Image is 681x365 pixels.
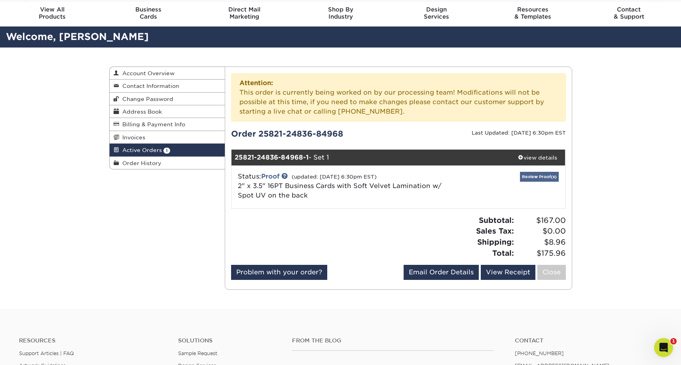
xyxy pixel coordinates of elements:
[119,121,185,127] span: Billing & Payment Info
[654,338,673,357] iframe: Intercom live chat
[479,216,514,224] strong: Subtotal:
[485,6,581,13] span: Resources
[389,1,485,27] a: DesignServices
[196,6,292,20] div: Marketing
[476,226,514,235] strong: Sales Tax:
[515,350,564,356] a: [PHONE_NUMBER]
[110,105,225,118] a: Address Book
[119,134,145,141] span: Invoices
[119,96,173,102] span: Change Password
[485,1,581,27] a: Resources& Templates
[178,337,280,344] h4: Solutions
[492,249,514,257] strong: Total:
[2,341,67,362] iframe: Google Customer Reviews
[389,6,485,13] span: Design
[100,6,196,13] span: Business
[472,130,566,136] small: Last Updated: [DATE] 6:30pm EST
[100,6,196,20] div: Cards
[19,337,166,344] h4: Resources
[110,93,225,105] a: Change Password
[196,1,292,27] a: Direct MailMarketing
[119,160,161,166] span: Order History
[292,337,493,344] h4: From the Blog
[110,67,225,80] a: Account Overview
[4,6,101,20] div: Products
[231,265,327,280] a: Problem with your order?
[670,338,677,344] span: 1
[225,128,398,140] div: Order 25821-24836-84968
[100,1,196,27] a: BusinessCards
[516,248,566,259] span: $175.96
[231,150,510,165] div: - Set 1
[178,350,217,356] a: Sample Request
[481,265,535,280] a: View Receipt
[119,147,162,153] span: Active Orders
[119,83,179,89] span: Contact Information
[520,172,559,182] a: Review Proof(s)
[239,79,273,87] strong: Attention:
[110,118,225,131] a: Billing & Payment Info
[292,6,389,20] div: Industry
[235,154,309,161] strong: 25821-24836-84968-1
[110,157,225,169] a: Order History
[163,148,170,154] span: 1
[292,1,389,27] a: Shop ByIndustry
[196,6,292,13] span: Direct Mail
[231,73,566,122] div: This order is currently being worked on by our processing team! Modifications will not be possibl...
[581,6,677,13] span: Contact
[4,1,101,27] a: View AllProducts
[389,6,485,20] div: Services
[292,6,389,13] span: Shop By
[581,1,677,27] a: Contact& Support
[477,238,514,246] strong: Shipping:
[110,131,225,144] a: Invoices
[516,226,566,237] span: $0.00
[292,174,377,180] small: (updated: [DATE] 6:30pm EST)
[404,265,479,280] a: Email Order Details
[110,80,225,92] a: Contact Information
[516,237,566,248] span: $8.96
[119,70,175,76] span: Account Overview
[537,265,566,280] a: Close
[261,173,279,180] a: Proof
[485,6,581,20] div: & Templates
[119,108,162,115] span: Address Book
[581,6,677,20] div: & Support
[232,172,454,200] div: Status:
[510,154,565,162] div: view details
[510,150,565,165] a: view details
[110,144,225,156] a: Active Orders 1
[238,182,442,199] a: 2" x 3.5" 16PT Business Cards with Soft Velvet Lamination w/ Spot UV on the back
[4,6,101,13] span: View All
[515,337,662,344] a: Contact
[516,215,566,226] span: $167.00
